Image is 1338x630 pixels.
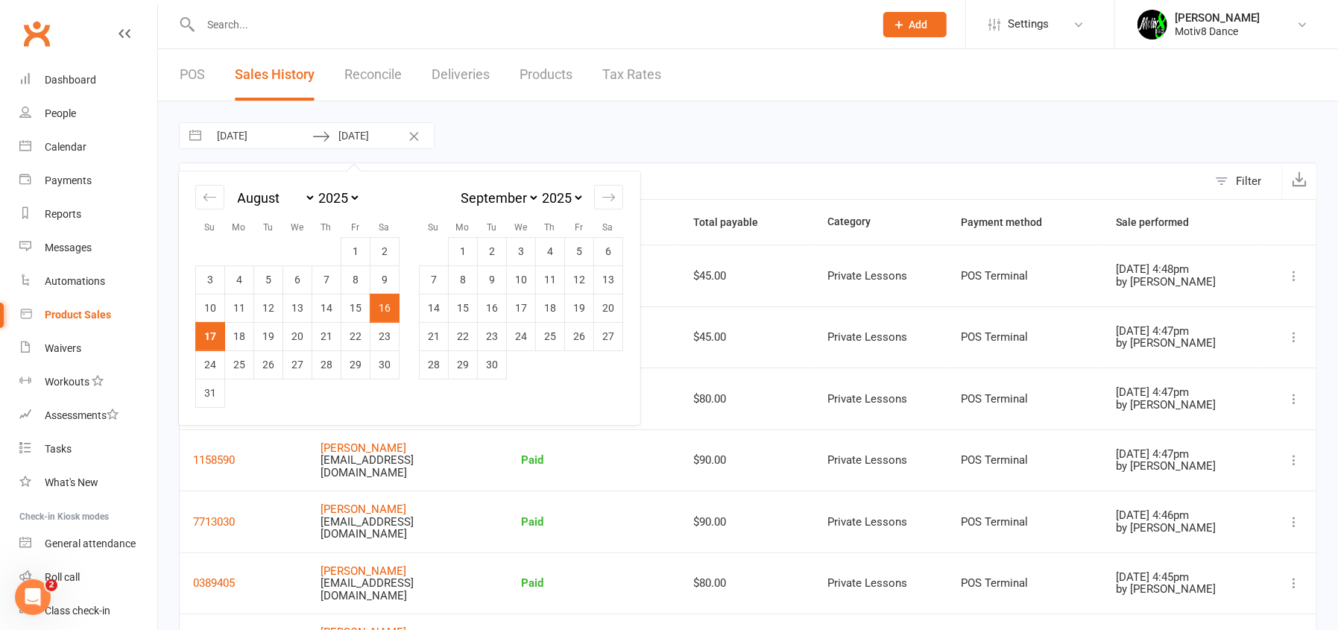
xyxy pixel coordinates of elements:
a: Waivers [19,332,157,365]
a: Tasks [19,432,157,466]
div: Private Lessons [828,331,934,344]
div: POS Terminal [961,331,1089,344]
td: Choose Friday, September 26, 2025 as your check-out date. It’s available. [565,322,594,350]
td: Choose Tuesday, August 26, 2025 as your check-out date. It’s available. [254,350,283,379]
small: Sa [379,222,390,233]
div: Move backward to switch to the previous month. [195,185,224,210]
small: Fr [351,222,359,233]
td: Choose Saturday, August 23, 2025 as your check-out date. It’s available. [370,322,400,350]
td: Choose Wednesday, September 17, 2025 as your check-out date. It’s available. [507,294,536,322]
td: Choose Friday, September 12, 2025 as your check-out date. It’s available. [565,265,594,294]
td: Choose Saturday, September 6, 2025 as your check-out date. It’s available. [594,237,623,265]
div: Waivers [45,342,81,354]
a: Reports [19,198,157,231]
td: Choose Sunday, August 31, 2025 as your check-out date. It’s available. [196,379,225,407]
button: Add [883,12,947,37]
small: Mo [233,222,246,233]
td: Choose Tuesday, September 2, 2025 as your check-out date. It’s available. [478,237,507,265]
td: Choose Friday, August 15, 2025 as your check-out date. It’s available. [341,294,370,322]
div: [EMAIL_ADDRESS][DOMAIN_NAME] [321,454,455,479]
div: by [PERSON_NAME] [1116,460,1247,473]
small: Mo [456,222,470,233]
td: Choose Tuesday, August 5, 2025 as your check-out date. It’s available. [254,265,283,294]
td: Choose Monday, August 4, 2025 as your check-out date. It’s available. [225,265,254,294]
div: What's New [45,476,98,488]
a: Messages [19,231,157,265]
td: Choose Saturday, August 2, 2025 as your check-out date. It’s available. [370,237,400,265]
div: [DATE] 4:45pm [1116,571,1247,584]
small: Fr [575,222,583,233]
td: Choose Wednesday, September 24, 2025 as your check-out date. It’s available. [507,322,536,350]
td: Choose Thursday, September 4, 2025 as your check-out date. It’s available. [536,237,565,265]
div: Payments [45,174,92,186]
img: thumb_image1679272194.png [1137,10,1167,40]
div: $80.00 [693,393,801,406]
div: Motiv8 Dance [1175,25,1260,38]
th: Category [815,200,947,245]
td: Choose Tuesday, August 19, 2025 as your check-out date. It’s available. [254,322,283,350]
td: Choose Sunday, August 10, 2025 as your check-out date. It’s available. [196,294,225,322]
td: Choose Saturday, August 30, 2025 as your check-out date. It’s available. [370,350,400,379]
td: Choose Friday, August 1, 2025 as your check-out date. It’s available. [341,237,370,265]
a: [PERSON_NAME] [321,503,406,516]
div: Paid [521,577,666,590]
a: Class kiosk mode [19,594,157,628]
div: $45.00 [693,270,801,283]
a: Assessments [19,399,157,432]
span: Add [909,19,928,31]
div: Move forward to switch to the next month. [594,185,623,210]
a: General attendance kiosk mode [19,527,157,561]
div: $80.00 [693,577,801,590]
div: [DATE] 4:47pm [1116,325,1247,338]
div: Assessments [45,409,119,421]
div: POS Terminal [961,270,1089,283]
div: $45.00 [693,331,801,344]
button: 7713030 [193,513,235,531]
small: Sa [603,222,613,233]
td: Choose Sunday, September 14, 2025 as your check-out date. It’s available. [420,294,449,322]
td: Choose Wednesday, August 27, 2025 as your check-out date. It’s available. [283,350,312,379]
td: Choose Friday, August 8, 2025 as your check-out date. It’s available. [341,265,370,294]
td: Choose Monday, September 22, 2025 as your check-out date. It’s available. [449,322,478,350]
span: Payment method [961,216,1058,228]
div: Tasks [45,443,72,455]
td: Choose Monday, September 1, 2025 as your check-out date. It’s available. [449,237,478,265]
div: Automations [45,275,105,287]
div: Paid [521,454,666,467]
div: $90.00 [693,454,801,467]
button: 1158590 [193,451,235,469]
div: POS Terminal [961,577,1089,590]
td: Choose Wednesday, September 10, 2025 as your check-out date. It’s available. [507,265,536,294]
div: Private Lessons [828,577,934,590]
td: Choose Wednesday, August 13, 2025 as your check-out date. It’s available. [283,294,312,322]
td: Choose Thursday, August 7, 2025 as your check-out date. It’s available. [312,265,341,294]
div: by [PERSON_NAME] [1116,276,1247,289]
td: Choose Saturday, September 13, 2025 as your check-out date. It’s available. [594,265,623,294]
td: Choose Monday, September 29, 2025 as your check-out date. It’s available. [449,350,478,379]
a: POS [180,49,205,101]
div: Private Lessons [828,516,934,529]
td: Choose Wednesday, August 6, 2025 as your check-out date. It’s available. [283,265,312,294]
div: by [PERSON_NAME] [1116,583,1247,596]
small: Tu [487,222,496,233]
td: Choose Wednesday, August 20, 2025 as your check-out date. It’s available. [283,322,312,350]
div: Calendar [179,171,640,425]
small: Su [429,222,439,233]
td: Choose Friday, August 29, 2025 as your check-out date. It’s available. [341,350,370,379]
div: POS Terminal [961,393,1089,406]
td: Selected as end date. Sunday, August 17, 2025 [196,322,225,350]
td: Choose Thursday, September 25, 2025 as your check-out date. It’s available. [536,322,565,350]
a: Reconcile [344,49,402,101]
div: POS Terminal [961,454,1089,467]
div: People [45,107,76,119]
td: Choose Tuesday, September 30, 2025 as your check-out date. It’s available. [478,350,507,379]
iframe: Intercom live chat [15,579,51,615]
td: Choose Tuesday, September 23, 2025 as your check-out date. It’s available. [478,322,507,350]
div: Filter [1236,172,1261,190]
small: Su [205,222,215,233]
td: Choose Monday, August 18, 2025 as your check-out date. It’s available. [225,322,254,350]
td: Choose Monday, September 15, 2025 as your check-out date. It’s available. [449,294,478,322]
button: 0389405 [193,574,235,592]
td: Choose Sunday, September 21, 2025 as your check-out date. It’s available. [420,322,449,350]
span: 2 [45,579,57,591]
